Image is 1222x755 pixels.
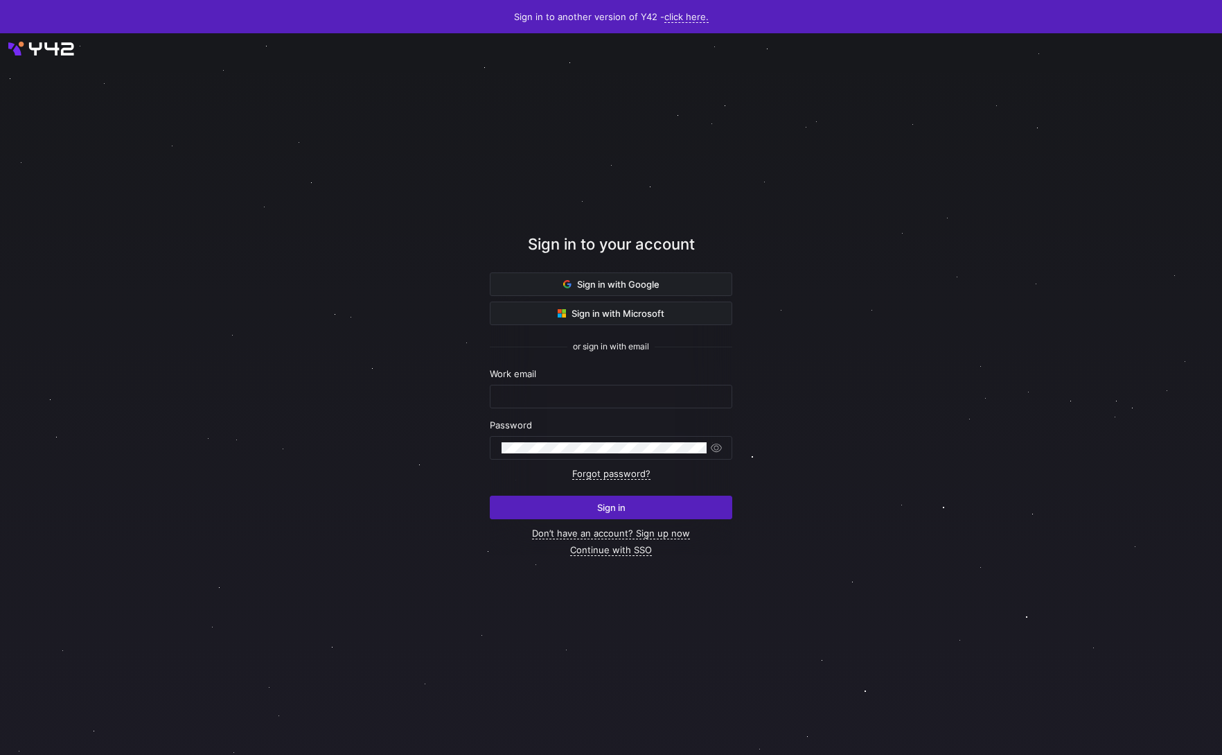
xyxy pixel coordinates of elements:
a: Don’t have an account? Sign up now [532,528,690,539]
span: Work email [490,368,536,379]
span: Sign in with Google [563,279,659,290]
button: Sign in with Microsoft [490,302,732,325]
div: Sign in to your account [490,233,732,272]
a: click here. [664,11,709,23]
a: Forgot password? [572,468,650,480]
span: Password [490,419,532,431]
button: Sign in [490,496,732,519]
a: Continue with SSO [570,544,652,556]
span: Sign in [597,502,626,513]
span: Sign in with Microsoft [558,308,664,319]
span: or sign in with email [573,342,649,352]
button: Sign in with Google [490,272,732,296]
